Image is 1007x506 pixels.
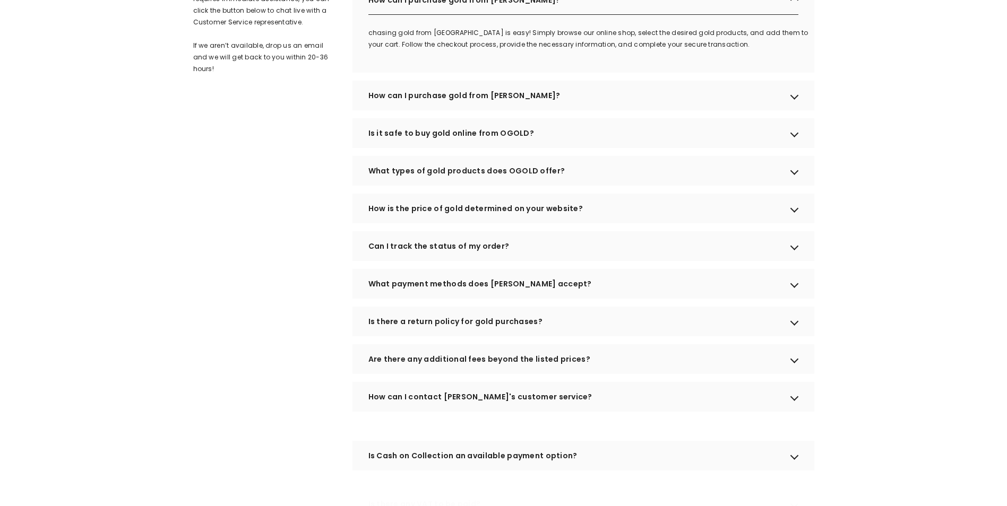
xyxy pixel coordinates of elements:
[352,156,814,186] div: What types of gold products does OGOLD offer?
[352,344,814,374] div: Are there any additional fees beyond the listed prices?
[352,194,814,223] div: How is the price of gold determined on your website?
[352,231,814,261] div: Can I track the status of my order?
[368,27,814,50] p: chasing gold from [GEOGRAPHIC_DATA] is easy! Simply browse our online shop, select the desired go...
[352,382,814,412] div: How can I contact [PERSON_NAME]'s customer service?
[352,307,814,336] div: Is there a return policy for gold purchases?
[352,81,814,110] div: How can I purchase gold from [PERSON_NAME]?
[352,118,814,148] div: Is it safe to buy gold online from OGOLD?
[352,269,814,299] div: What payment methods does [PERSON_NAME] accept?
[352,441,814,470] div: Is Cash on Collection an available payment option?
